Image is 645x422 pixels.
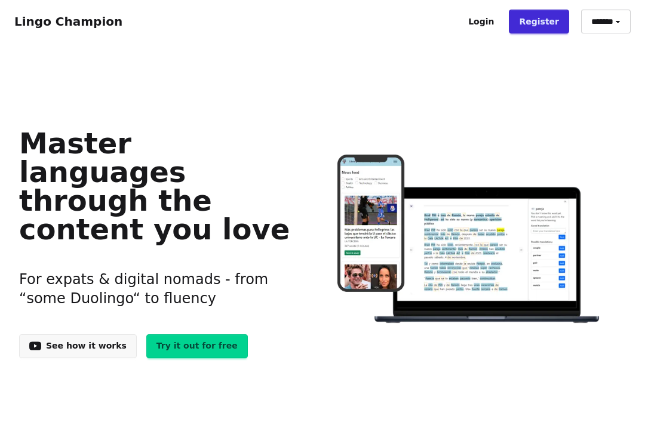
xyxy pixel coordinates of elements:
[14,14,122,29] a: Lingo Champion
[19,129,294,244] h1: Master languages through the content you love
[458,10,504,33] a: Login
[19,255,294,322] h3: For expats & digital nomads - from “some Duolingo“ to fluency
[509,10,569,33] a: Register
[19,334,137,358] a: See how it works
[146,334,248,358] a: Try it out for free
[314,155,626,325] img: Learn languages online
